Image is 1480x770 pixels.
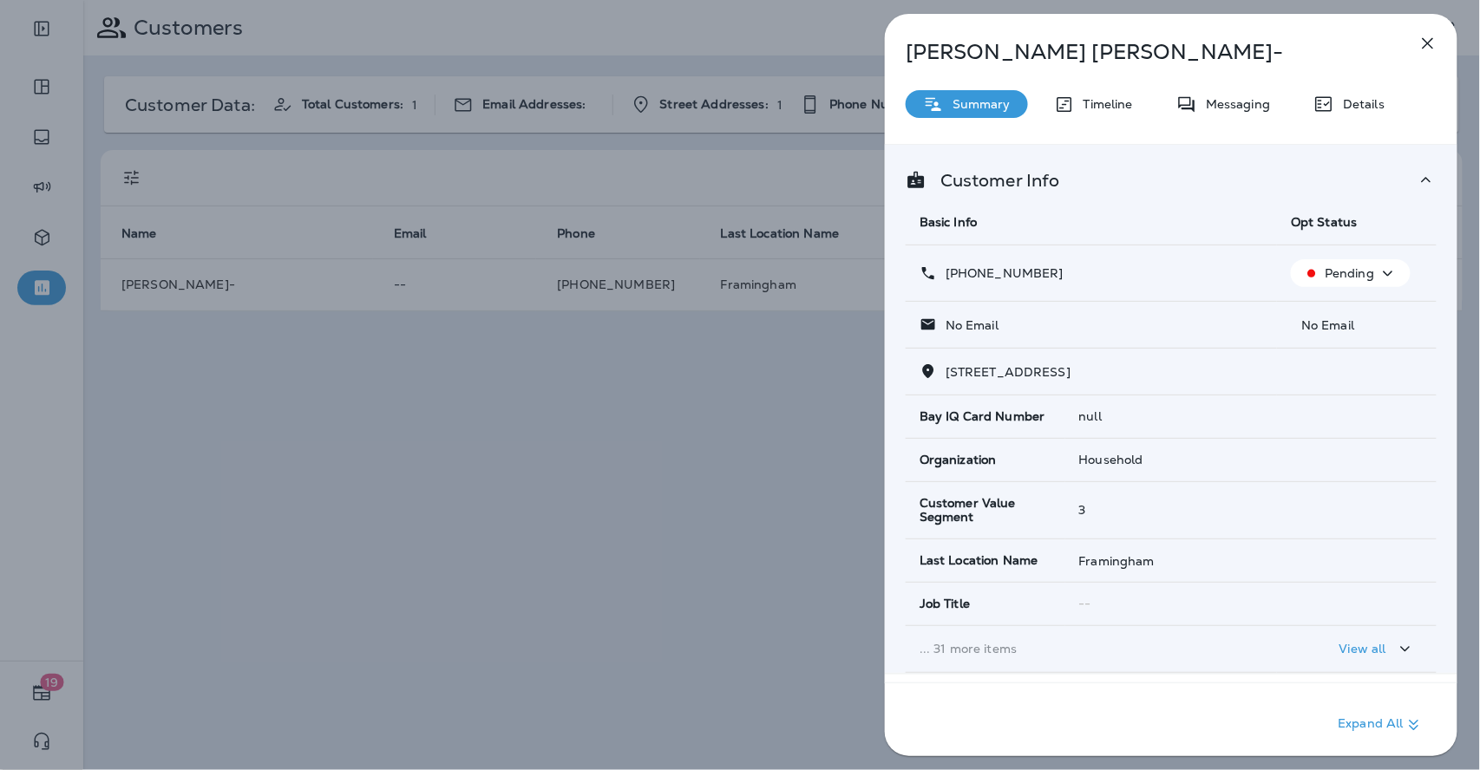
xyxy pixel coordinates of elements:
span: Customer Value Segment [920,496,1051,525]
p: [PHONE_NUMBER] [937,266,1064,280]
p: Messaging [1197,97,1270,111]
p: No Email [937,318,999,332]
span: [STREET_ADDRESS] [946,364,1071,380]
span: -- [1079,596,1091,611]
p: Pending [1325,266,1374,280]
p: Details [1334,97,1385,111]
span: Opt Status [1291,214,1357,230]
span: 3 [1079,502,1086,518]
span: Bay IQ Card Number [920,409,1045,424]
span: null [1079,408,1103,424]
p: [PERSON_NAME] [PERSON_NAME]- [906,40,1379,64]
span: Household [1079,452,1143,467]
button: Expand All [1332,709,1431,741]
span: Organization [920,453,997,467]
span: Last Location Name [920,553,1038,568]
p: Expand All [1339,715,1424,735]
p: ... 31 more items [920,642,1263,656]
p: View all [1339,642,1386,656]
button: Pending [1291,259,1411,287]
p: Timeline [1075,97,1133,111]
p: No Email [1291,318,1423,332]
span: Job Title [920,597,970,611]
button: View all [1333,633,1423,665]
span: Basic Info [920,214,977,230]
span: Framingham [1079,553,1155,569]
p: Customer Info [927,173,1060,187]
p: Summary [944,97,1011,111]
